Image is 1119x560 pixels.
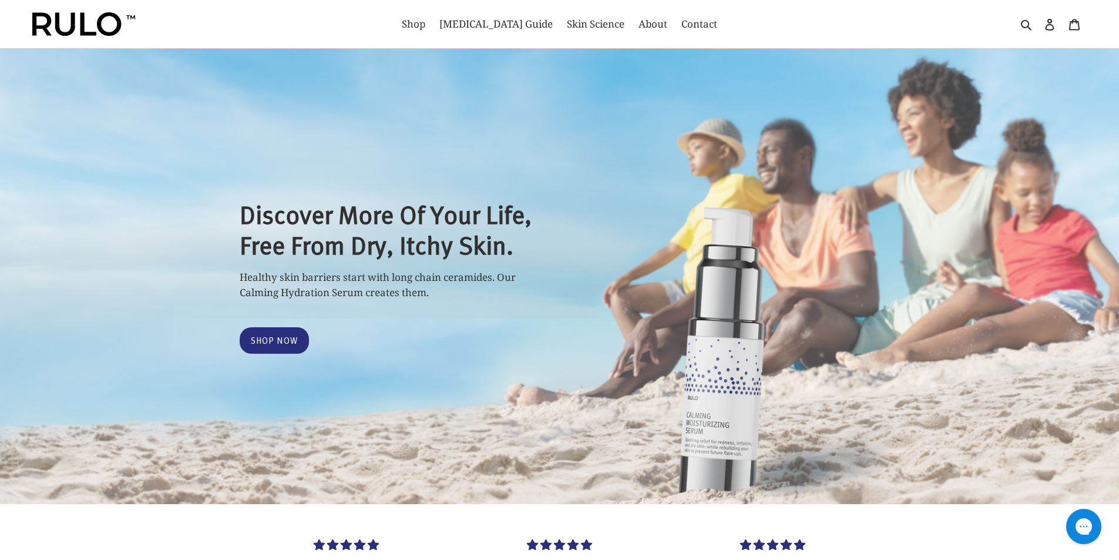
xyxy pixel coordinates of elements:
[240,270,539,300] p: Healthy skin barriers start with long chain ceramides. Our Calming Hydration Serum creates them.
[639,17,667,31] span: About
[633,15,673,33] a: About
[681,17,717,31] span: Contact
[240,199,539,259] h2: Discover More Of Your Life, Free From Dry, Itchy Skin.
[561,15,630,33] a: Skin Science
[567,17,624,31] span: Skin Science
[434,15,559,33] a: [MEDICAL_DATA] Guide
[740,537,805,552] span: 5.00 stars
[396,15,431,33] a: Shop
[32,12,135,36] img: Rulo™ Skin
[314,537,379,552] span: 5.00 stars
[240,327,310,354] a: Shop Now
[527,537,592,552] span: 5.00 stars
[676,15,723,33] a: Contact
[439,17,553,31] span: [MEDICAL_DATA] Guide
[402,17,425,31] span: Shop
[1060,505,1107,548] iframe: Gorgias live chat messenger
